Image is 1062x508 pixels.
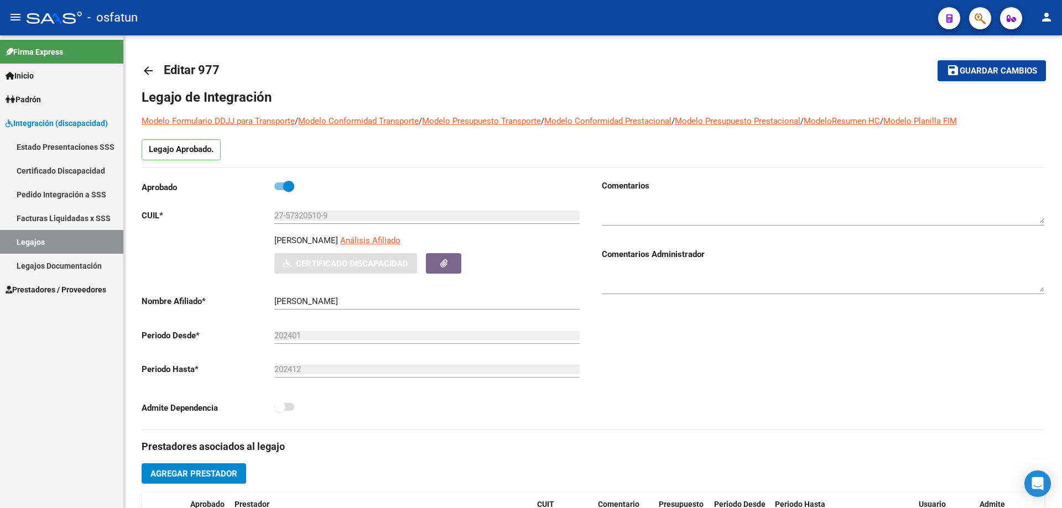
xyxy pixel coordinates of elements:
[142,402,274,414] p: Admite Dependencia
[164,63,220,77] span: Editar 977
[1024,470,1051,497] div: Open Intercom Messenger
[6,46,63,58] span: Firma Express
[298,116,419,126] a: Modelo Conformidad Transporte
[946,64,960,77] mat-icon: save
[142,439,1044,454] h3: Prestadores asociados al legajo
[422,116,541,126] a: Modelo Presupuesto Transporte
[274,253,417,274] button: Certificado Discapacidad
[142,295,274,307] p: Nombre Afiliado
[883,116,957,126] a: Modelo Planilla FIM
[602,248,1044,260] h3: Comentarios Administrador
[340,235,400,245] span: Análisis Afiliado
[602,180,1044,192] h3: Comentarios
[675,116,800,126] a: Modelo Presupuesto Prestacional
[544,116,671,126] a: Modelo Conformidad Prestacional
[87,6,138,30] span: - osfatun
[150,469,237,479] span: Agregar Prestador
[6,117,108,129] span: Integración (discapacidad)
[274,234,338,247] p: [PERSON_NAME]
[142,139,221,160] p: Legajo Aprobado.
[1040,11,1053,24] mat-icon: person
[142,210,274,222] p: CUIL
[142,329,274,342] p: Periodo Desde
[804,116,880,126] a: ModeloResumen HC
[6,93,41,106] span: Padrón
[142,181,274,193] p: Aprobado
[142,88,1044,106] h1: Legajo de Integración
[960,66,1037,76] span: Guardar cambios
[6,70,34,82] span: Inicio
[938,60,1046,81] button: Guardar cambios
[6,284,106,296] span: Prestadores / Proveedores
[142,64,155,77] mat-icon: arrow_back
[296,259,408,269] span: Certificado Discapacidad
[142,463,246,484] button: Agregar Prestador
[9,11,22,24] mat-icon: menu
[142,363,274,375] p: Periodo Hasta
[142,116,295,126] a: Modelo Formulario DDJJ para Transporte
